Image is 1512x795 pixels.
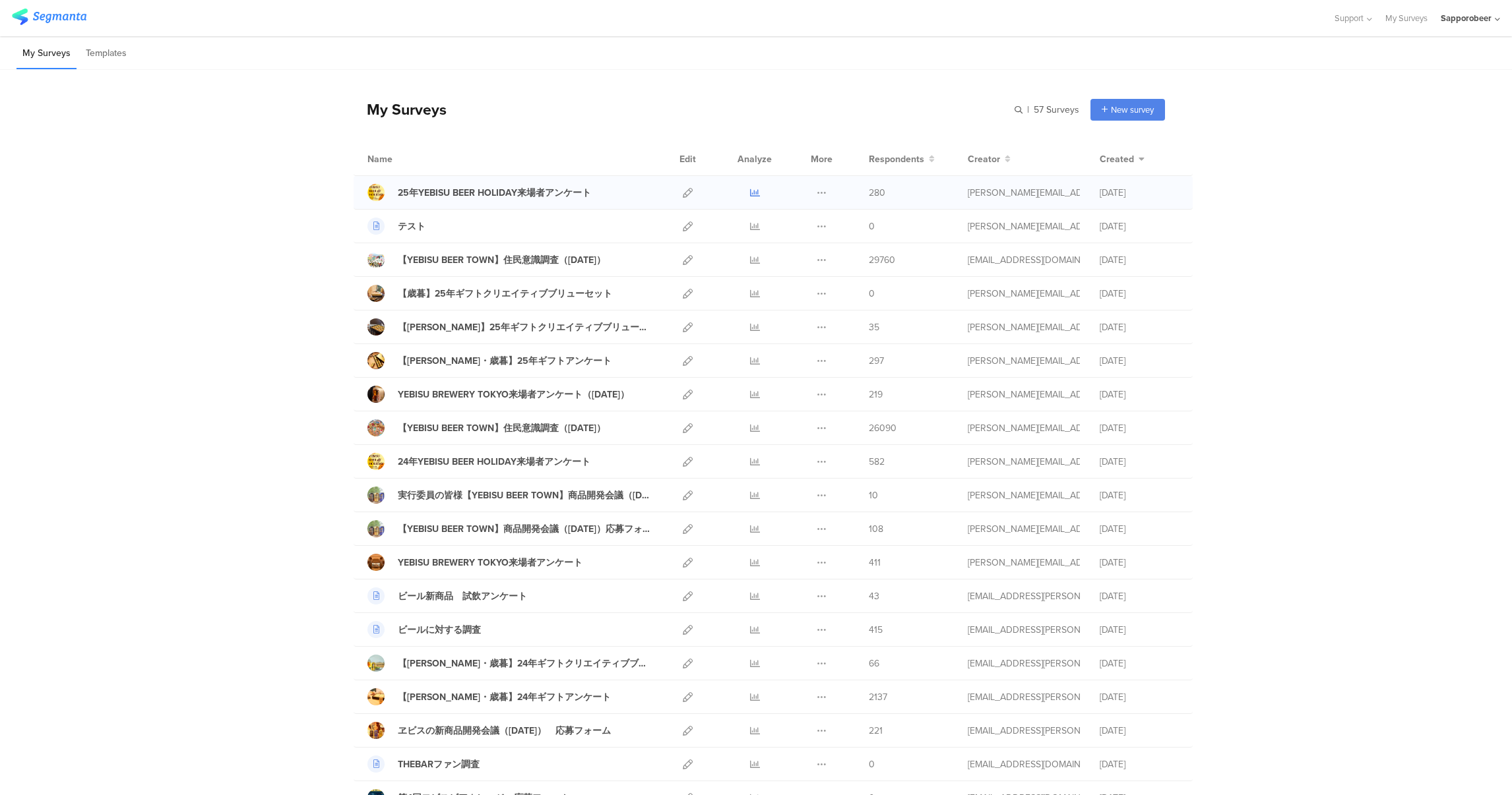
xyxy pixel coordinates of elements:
[367,755,480,773] a: THEBARファン調査
[1100,253,1179,267] div: [DATE]
[869,287,875,301] span: 0
[1025,103,1031,117] span: |
[968,623,1080,637] div: rina.morikawa@sapporobeer.co.jp
[968,657,1080,670] div: rina.morikawa@sapporobeer.co.jp
[735,142,774,175] div: Analyze
[968,152,1000,166] span: Creator
[869,556,881,570] span: 411
[398,186,591,200] div: 25年YEBISU BEER HOLIDAY来場者アンケート
[968,320,1080,334] div: takashi.nishioka@sapporobeer.co.jp
[354,98,447,121] div: My Surveys
[398,220,425,233] div: テスト
[1100,724,1179,738] div: [DATE]
[398,690,611,704] div: 【中元・歳暮】24年ギフトアンケート
[869,421,897,435] span: 26090
[1100,388,1179,401] div: [DATE]
[674,142,702,175] div: Edit
[1100,623,1179,637] div: [DATE]
[869,354,884,368] span: 297
[869,186,885,200] span: 280
[1100,757,1179,771] div: [DATE]
[367,722,611,739] a: ヱビスの新商品開発会議（[DATE]） 応募フォーム
[869,253,895,267] span: 29760
[869,690,887,704] span: 2137
[968,152,1011,166] button: Creator
[398,589,527,603] div: ビール新商品 試飲アンケート
[398,287,612,301] div: 【歳暮】25年ギフトクリエイティブブリューセット
[367,386,629,403] a: YEBISU BREWERY TOKYO来場者アンケート（[DATE]）
[968,287,1080,301] div: kyoko.taniguchi@sapporobeer.co.jp
[367,184,591,201] a: 25年YEBISU BEER HOLIDAY来場者アンケート
[968,455,1080,469] div: kyoko.taniguchi@sapporobeer.co.jp
[367,554,583,571] a: YEBISU BREWERY TOKYO来場者アンケート
[869,724,883,738] span: 221
[1100,354,1179,368] div: [DATE]
[367,218,425,235] a: テスト
[1100,657,1179,670] div: [DATE]
[1100,589,1179,603] div: [DATE]
[367,486,654,504] a: 実行委員の皆様【YEBISU BEER TOWN】商品開発会議（[DATE]）応募フォーム
[968,690,1080,704] div: rina.morikawa@sapporobeer.co.jp
[1100,488,1179,502] div: [DATE]
[398,757,480,771] div: THEBARファン調査
[398,488,654,502] div: 実行委員の皆様【YEBISU BEER TOWN】商品開発会議（24年8月）応募フォーム
[869,488,878,502] span: 10
[367,655,654,672] a: 【[PERSON_NAME]・歳暮】24年ギフトクリエイティブブリューセット
[1100,186,1179,200] div: [DATE]
[1100,556,1179,570] div: [DATE]
[367,152,447,166] div: Name
[869,152,935,166] button: Respondents
[1100,152,1145,166] button: Created
[807,142,836,175] div: More
[968,757,1080,771] div: erina.shukuya@sapporobeer.co.jp
[367,621,481,638] a: ビールに対する調査
[968,522,1080,536] div: takashi.nishioka@sapporobeer.co.jp
[869,455,885,469] span: 582
[367,520,654,537] a: 【YEBISU BEER TOWN】商品開発会議（[DATE]）応募フォーム
[1100,455,1179,469] div: [DATE]
[1100,522,1179,536] div: [DATE]
[367,352,612,369] a: 【[PERSON_NAME]・歳暮】25年ギフトアンケート
[968,253,1080,267] div: tomitsuka.taiki@dentsu.co.jp
[869,623,883,637] span: 415
[869,220,875,233] span: 0
[968,421,1080,435] div: keisuke.fukuda@dentsu.co.jp
[367,251,606,268] a: 【YEBISU BEER TOWN】住民意識調査（[DATE]）
[398,388,629,401] div: YEBISU BREWERY TOKYO来場者アンケート（24年11月）
[869,388,883,401] span: 219
[398,455,590,469] div: 24年YEBISU BEER HOLIDAY来場者アンケート
[968,488,1080,502] div: takashi.nishioka@sapporobeer.co.jp
[398,253,606,267] div: 【YEBISU BEER TOWN】住民意識調査（2025年5月）
[367,419,606,436] a: 【YEBISU BEER TOWN】住民意識調査（[DATE]）
[367,318,654,336] a: 【[PERSON_NAME]】25年ギフトクリエイティブブリューセット
[398,522,654,536] div: 【YEBISU BEER TOWN】商品開発会議（24年8月）応募フォーム
[968,220,1080,233] div: natsumi.kobayashi@sapporobeer.co.jp
[80,38,133,69] li: Templates
[968,724,1080,738] div: rina.morikawa@sapporobeer.co.jp
[1441,12,1492,24] div: Sapporobeer
[1100,690,1179,704] div: [DATE]
[12,9,86,25] img: segmanta logo
[16,38,77,69] li: My Surveys
[968,556,1080,570] div: natsumi.kobayashi@sapporobeer.co.jp
[367,453,590,470] a: 24年YEBISU BEER HOLIDAY来場者アンケート
[398,657,654,670] div: 【中元・歳暮】24年ギフトクリエイティブブリューセット
[869,152,924,166] span: Respondents
[1100,220,1179,233] div: [DATE]
[1100,421,1179,435] div: [DATE]
[1100,152,1134,166] span: Created
[968,388,1080,401] div: kyoko.taniguchi@sapporobeer.co.jp
[367,587,527,604] a: ビール新商品 試飲アンケート
[1335,12,1364,24] span: Support
[1034,103,1079,117] span: 57 Surveys
[869,320,879,334] span: 35
[398,354,612,368] div: 【中元・歳暮】25年ギフトアンケート
[398,421,606,435] div: 【YEBISU BEER TOWN】住民意識調査（2024年11月）
[1111,103,1154,116] span: New survey
[968,186,1080,200] div: natsumi.kobayashi@sapporobeer.co.jp
[968,354,1080,368] div: takashi.nishioka@sapporobeer.co.jp
[869,522,883,536] span: 108
[869,657,879,670] span: 66
[398,623,481,637] div: ビールに対する調査
[968,589,1080,603] div: rina.morikawa@sapporobeer.co.jp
